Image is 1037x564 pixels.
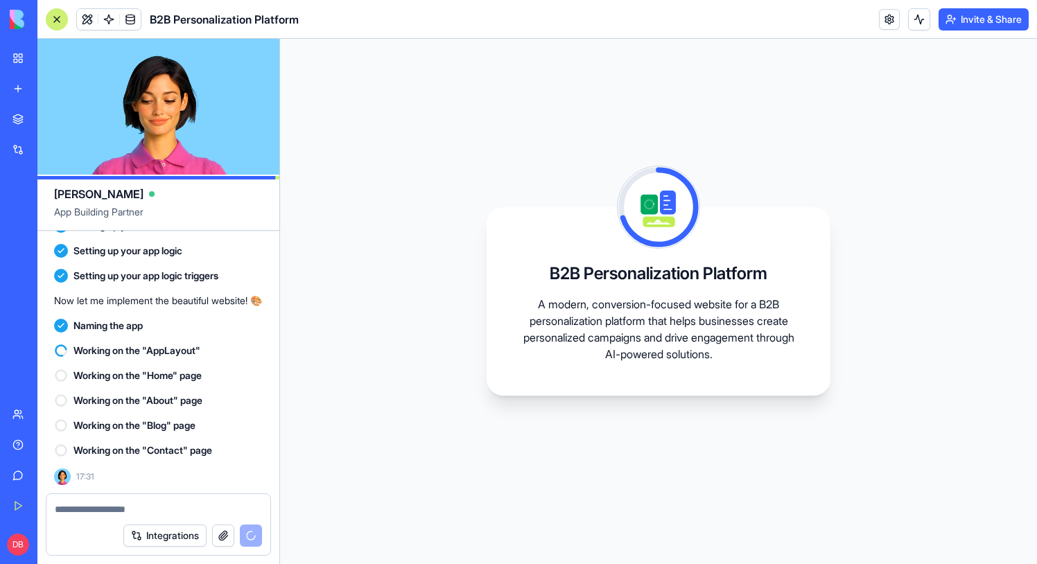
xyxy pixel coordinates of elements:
span: Setting up your app logic triggers [73,269,218,283]
button: Invite & Share [939,8,1029,30]
button: Integrations [123,525,207,547]
span: Working on the "Blog" page [73,418,195,432]
span: Working on the "Contact" page [73,443,212,457]
span: 17:31 [76,471,94,482]
img: logo [10,10,96,29]
h3: B2B Personalization Platform [550,263,767,285]
span: App Building Partner [54,205,263,230]
span: Working on the "AppLayout" [73,344,200,358]
span: Setting up your app logic [73,244,182,258]
span: B2B Personalization Platform [150,11,299,28]
span: [PERSON_NAME] [54,186,143,202]
span: Working on the "About" page [73,394,202,407]
span: Working on the "Home" page [73,369,202,382]
p: A modern, conversion-focused website for a B2B personalization platform that helps businesses cre... [520,296,797,362]
img: Ella_00000_wcx2te.png [54,468,71,485]
p: Now let me implement the beautiful website! 🎨 [54,294,263,308]
span: DB [7,534,29,556]
span: Naming the app [73,319,143,333]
